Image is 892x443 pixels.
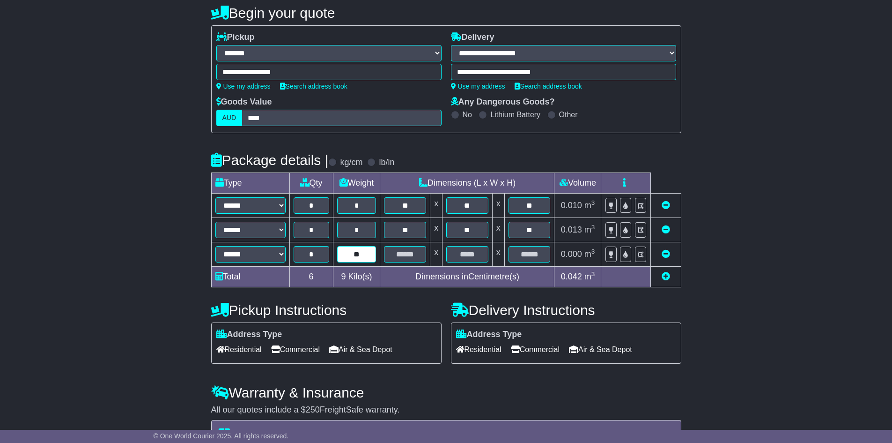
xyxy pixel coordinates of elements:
[289,173,333,194] td: Qty
[584,225,595,234] span: m
[662,201,670,210] a: Remove this item
[211,152,329,168] h4: Package details |
[211,302,442,318] h4: Pickup Instructions
[456,330,522,340] label: Address Type
[515,83,582,90] a: Search address book
[333,173,380,194] td: Weight
[584,201,595,210] span: m
[511,342,560,357] span: Commercial
[561,201,582,210] span: 0.010
[289,267,333,287] td: 6
[329,342,392,357] span: Air & Sea Depot
[154,432,289,440] span: © One World Courier 2025. All rights reserved.
[662,249,670,259] a: Remove this item
[561,249,582,259] span: 0.000
[380,267,554,287] td: Dimensions in Centimetre(s)
[341,272,346,281] span: 9
[561,272,582,281] span: 0.042
[451,302,681,318] h4: Delivery Instructions
[451,97,555,107] label: Any Dangerous Goods?
[271,342,320,357] span: Commercial
[216,32,255,43] label: Pickup
[559,110,578,119] label: Other
[280,83,347,90] a: Search address book
[492,242,504,267] td: x
[379,158,394,168] label: lb/in
[430,218,442,242] td: x
[662,225,670,234] a: Remove this item
[216,342,262,357] span: Residential
[591,224,595,231] sup: 3
[430,242,442,267] td: x
[456,342,501,357] span: Residential
[492,194,504,218] td: x
[561,225,582,234] span: 0.013
[492,218,504,242] td: x
[662,272,670,281] a: Add new item
[591,199,595,206] sup: 3
[463,110,472,119] label: No
[554,173,601,194] td: Volume
[451,83,505,90] a: Use my address
[211,405,681,415] div: All our quotes include a $ FreightSafe warranty.
[216,330,282,340] label: Address Type
[216,110,243,126] label: AUD
[591,270,595,278] sup: 3
[333,267,380,287] td: Kilo(s)
[584,249,595,259] span: m
[380,173,554,194] td: Dimensions (L x W x H)
[211,5,681,21] h4: Begin your quote
[340,158,362,168] label: kg/cm
[211,173,289,194] td: Type
[216,83,271,90] a: Use my address
[591,248,595,255] sup: 3
[569,342,632,357] span: Air & Sea Depot
[216,97,272,107] label: Goods Value
[211,385,681,400] h4: Warranty & Insurance
[451,32,494,43] label: Delivery
[211,267,289,287] td: Total
[430,194,442,218] td: x
[584,272,595,281] span: m
[306,405,320,414] span: 250
[490,110,540,119] label: Lithium Battery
